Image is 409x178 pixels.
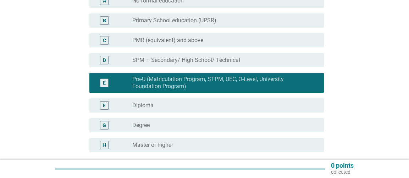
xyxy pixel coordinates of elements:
[103,122,106,129] div: G
[132,122,150,129] label: Degree
[331,169,354,175] p: collected
[132,57,240,64] label: SPM – Secondary/ High School/ Technical
[132,17,216,24] label: Primary School education (UPSR)
[103,79,106,87] div: E
[103,57,106,64] div: D
[132,102,154,109] label: Diploma
[103,37,106,44] div: C
[103,102,106,109] div: F
[103,17,106,24] div: B
[132,76,313,90] label: Pre-U (Matriculation Program, STPM, UEC, O-Level, University Foundation Program)
[132,37,203,44] label: PMR (equivalent) and above
[132,142,173,149] label: Master or higher
[103,142,106,149] div: H
[331,162,354,169] p: 0 points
